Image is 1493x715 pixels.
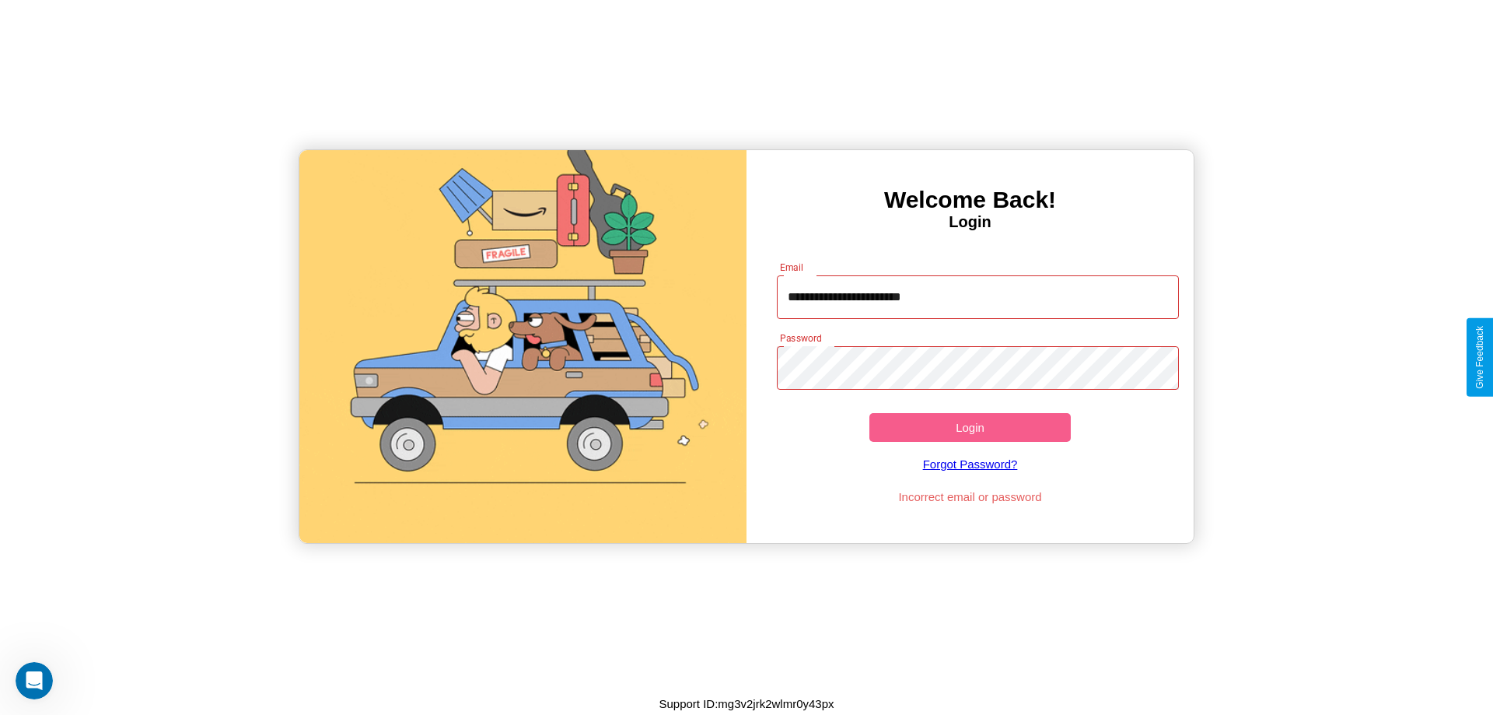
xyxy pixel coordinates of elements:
label: Email [780,261,804,274]
h4: Login [746,213,1194,231]
div: Give Feedback [1474,326,1485,389]
p: Incorrect email or password [769,486,1172,507]
p: Support ID: mg3v2jrk2wlmr0y43px [659,693,834,714]
iframe: Intercom live chat [16,662,53,699]
a: Forgot Password? [769,442,1172,486]
h3: Welcome Back! [746,187,1194,213]
button: Login [869,413,1071,442]
label: Password [780,331,821,345]
img: gif [299,150,746,543]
